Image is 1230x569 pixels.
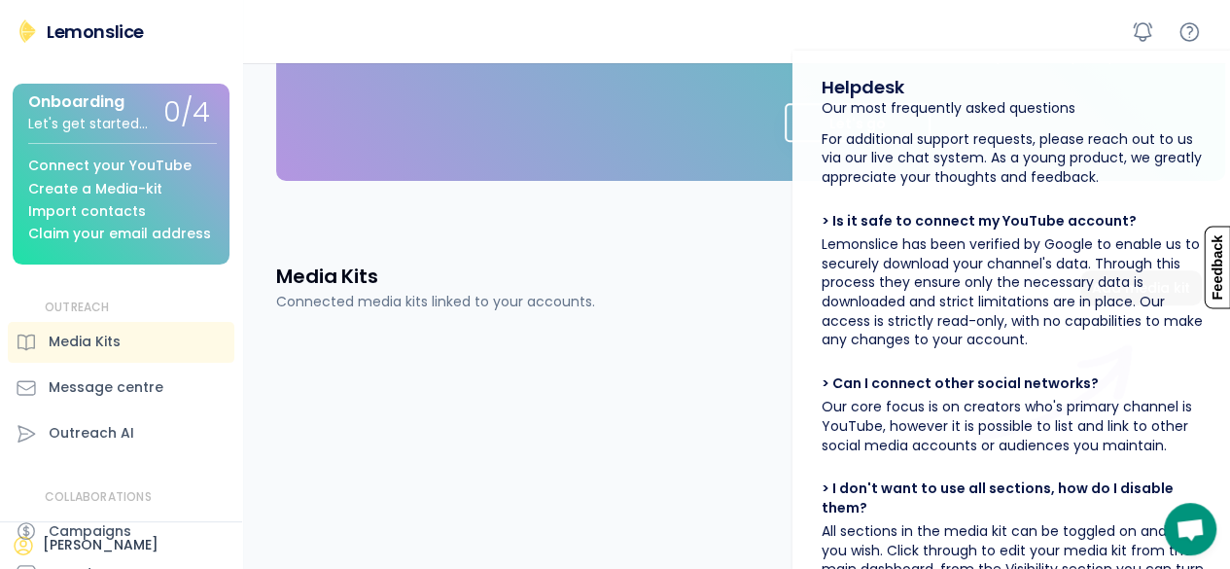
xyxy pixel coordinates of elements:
[1164,503,1216,555] div: Open chat
[49,423,134,444] div: Outreach AI
[786,24,1175,64] div: Send proposals & receive mails to your unique address. Let us filter scam sponsorship requests
[163,98,210,128] div: 0/4
[28,117,148,131] div: Let's get started...
[16,19,39,43] img: Lemonslice
[45,489,152,506] div: COLLABORATIONS
[822,99,1075,119] div: Our most frequently asked questions
[822,398,1211,455] div: Our core focus is on creators who's primary channel is YouTube, however it is possible to list an...
[28,227,211,241] div: Claim your email address
[276,292,595,312] div: Connected media kits linked to your accounts.
[822,374,1099,394] div: > Can I connect other social networks?
[822,235,1211,350] div: Lemonslice has been verified by Google to enable us to securely download your channel's data. Thr...
[49,377,163,398] div: Message centre
[276,263,378,290] h3: Media Kits
[49,332,121,352] div: Media Kits
[822,212,1137,231] div: > Is it safe to connect my YouTube account?
[49,521,131,542] div: Campaigns
[822,130,1211,188] div: For additional support requests, please reach out to us via our live chat system. As a young prod...
[28,93,124,111] div: Onboarding
[47,19,144,44] div: Lemonslice
[822,480,1211,517] div: > I don't want to use all sections, how do I disable them?
[785,103,931,142] button: Let's go
[822,75,904,99] div: Helpdesk
[45,300,110,316] div: OUTREACH
[28,159,192,173] div: Connect your YouTube
[28,182,162,196] div: Create a Media-kit
[28,204,146,219] div: Import contacts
